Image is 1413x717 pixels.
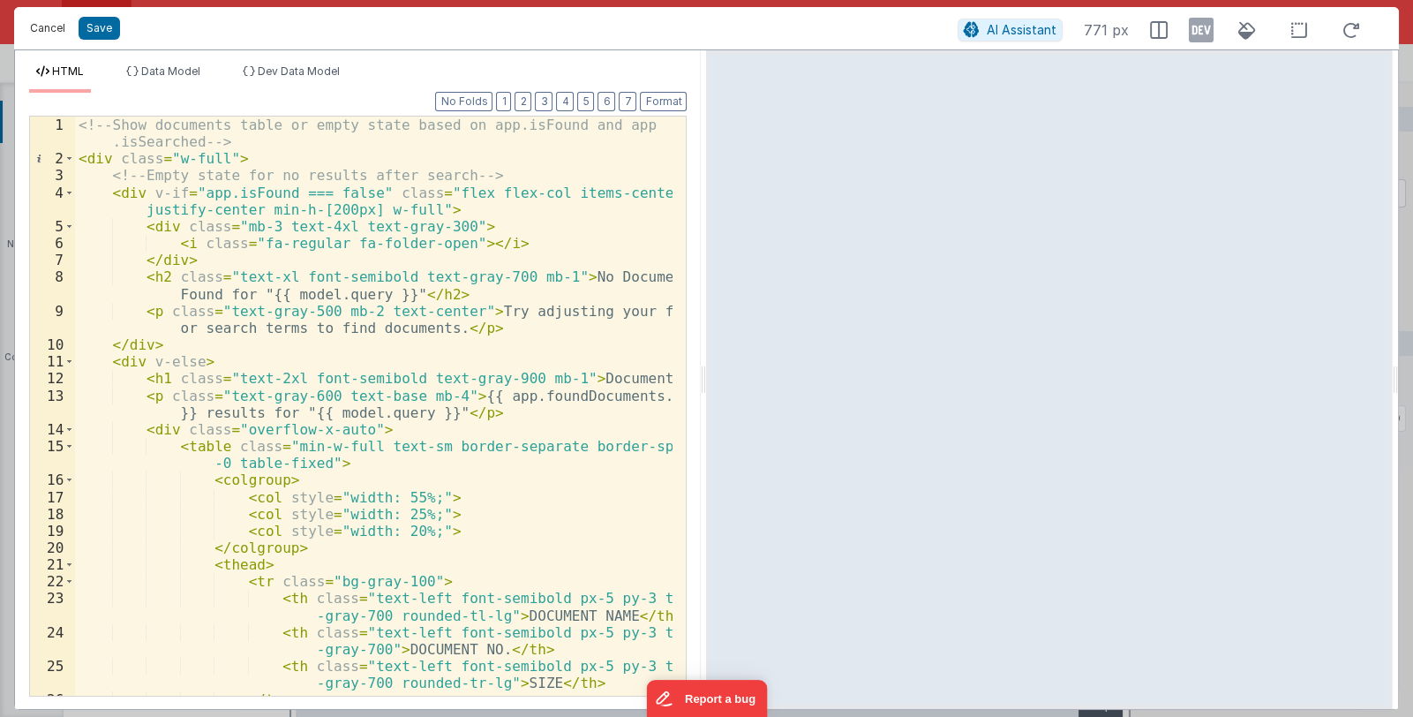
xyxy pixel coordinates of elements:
[435,92,492,111] button: No Folds
[30,438,75,472] div: 15
[30,303,75,336] div: 9
[640,92,687,111] button: Format
[30,150,75,167] div: 2
[52,64,84,78] span: HTML
[30,624,75,658] div: 24
[30,523,75,540] div: 19
[30,691,75,708] div: 26
[30,590,75,623] div: 23
[30,540,75,556] div: 20
[958,19,1063,42] button: AI Assistant
[141,64,200,78] span: Data Model
[30,573,75,590] div: 22
[30,185,75,218] div: 4
[30,472,75,488] div: 16
[646,680,767,717] iframe: Marker.io feedback button
[30,252,75,268] div: 7
[30,353,75,370] div: 11
[258,64,340,78] span: Dev Data Model
[30,489,75,506] div: 17
[987,22,1056,37] span: AI Assistant
[30,388,75,421] div: 13
[496,92,511,111] button: 1
[30,506,75,523] div: 18
[598,92,615,111] button: 6
[30,218,75,235] div: 5
[79,17,120,40] button: Save
[30,117,75,150] div: 1
[1084,19,1129,41] span: 771 px
[21,16,74,41] button: Cancel
[30,370,75,387] div: 12
[535,92,552,111] button: 3
[30,556,75,573] div: 21
[30,421,75,438] div: 14
[515,92,531,111] button: 2
[619,92,636,111] button: 7
[30,658,75,691] div: 25
[30,167,75,184] div: 3
[30,268,75,302] div: 8
[577,92,594,111] button: 5
[556,92,574,111] button: 4
[30,235,75,252] div: 6
[30,336,75,353] div: 10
